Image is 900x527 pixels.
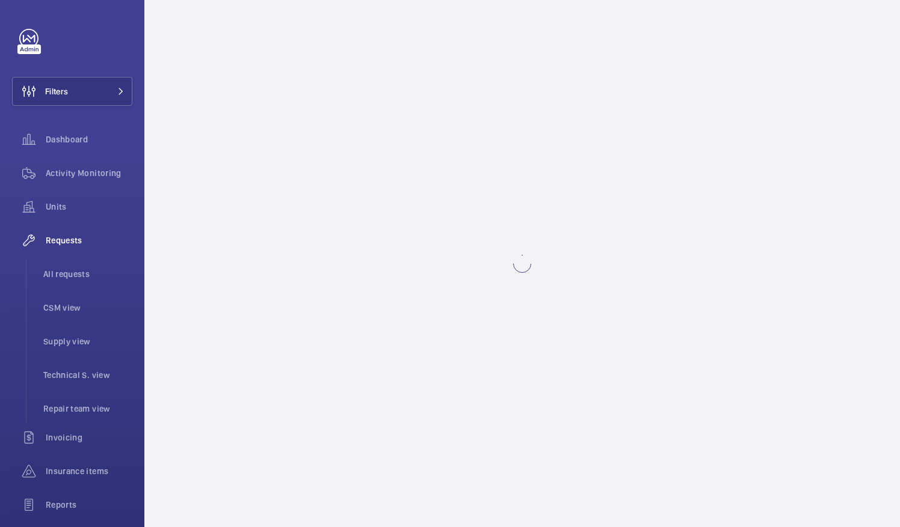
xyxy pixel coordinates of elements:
[45,85,68,97] span: Filters
[46,167,132,179] span: Activity Monitoring
[46,431,132,443] span: Invoicing
[43,369,132,381] span: Technical S. view
[46,201,132,213] span: Units
[46,465,132,477] span: Insurance items
[43,403,132,415] span: Repair team view
[43,268,132,280] span: All requests
[43,335,132,347] span: Supply view
[46,234,132,246] span: Requests
[46,133,132,145] span: Dashboard
[46,499,132,511] span: Reports
[12,77,132,106] button: Filters
[43,302,132,314] span: CSM view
